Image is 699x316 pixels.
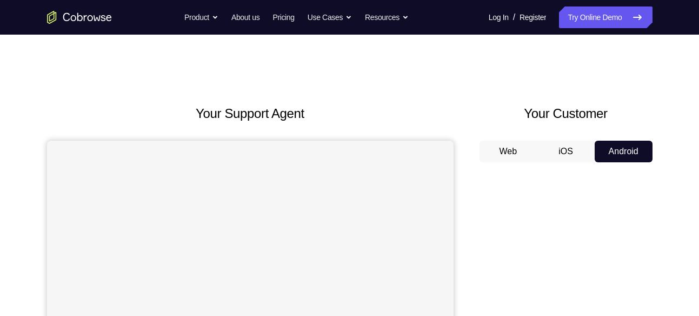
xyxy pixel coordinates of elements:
a: Try Online Demo [559,6,652,28]
a: Go to the home page [47,11,112,24]
a: Pricing [272,6,294,28]
button: Android [595,141,653,162]
button: iOS [537,141,595,162]
button: Use Cases [308,6,352,28]
button: Product [184,6,218,28]
h2: Your Customer [480,104,653,123]
a: About us [231,6,259,28]
h2: Your Support Agent [47,104,454,123]
span: / [513,11,515,24]
a: Register [520,6,546,28]
button: Web [480,141,537,162]
button: Resources [365,6,409,28]
a: Log In [489,6,509,28]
